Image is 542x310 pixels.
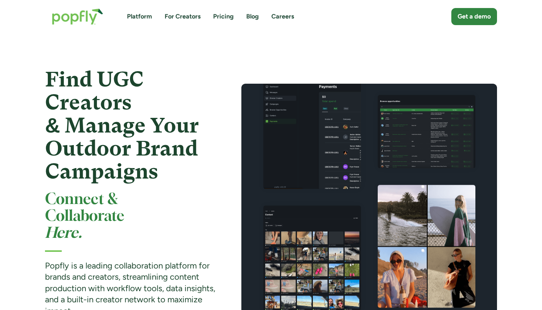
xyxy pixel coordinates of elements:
em: Here. [45,226,82,241]
a: Platform [127,12,152,21]
a: Careers [271,12,294,21]
a: Pricing [213,12,234,21]
div: Get a demo [458,12,491,21]
h2: Connect & Collaborate [45,191,216,242]
a: Get a demo [451,8,497,25]
a: home [45,1,110,32]
strong: Find UGC Creators & Manage Your Outdoor Brand Campaigns [45,67,199,183]
a: For Creators [165,12,201,21]
a: Blog [246,12,259,21]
